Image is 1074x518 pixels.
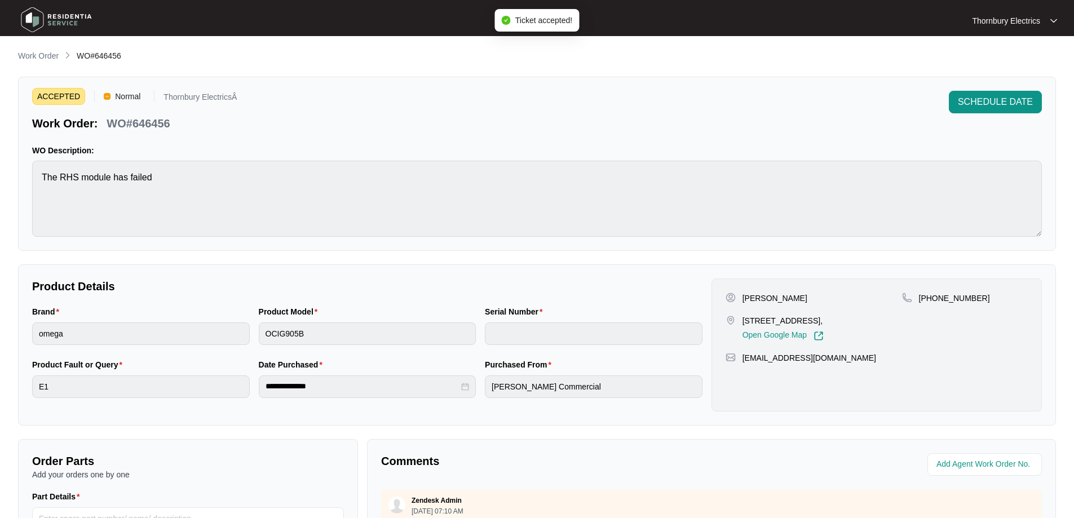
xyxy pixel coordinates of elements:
p: Zendesk Admin [412,496,462,505]
span: SCHEDULE DATE [958,95,1033,109]
p: [EMAIL_ADDRESS][DOMAIN_NAME] [742,352,876,364]
label: Date Purchased [259,359,327,370]
input: Product Model [259,322,476,345]
textarea: The RHS module has failed [32,161,1042,237]
img: Vercel Logo [104,93,111,100]
p: Add your orders one by one [32,469,344,480]
label: Serial Number [485,306,547,317]
p: Thornbury ElectricsÂ [163,93,237,105]
button: SCHEDULE DATE [949,91,1042,113]
img: map-pin [902,293,912,303]
input: Brand [32,322,250,345]
img: user-pin [726,293,736,303]
img: user.svg [388,497,405,513]
input: Date Purchased [266,380,459,392]
p: WO#646456 [107,116,170,131]
p: Work Order [18,50,59,61]
span: WO#646456 [77,51,121,60]
img: map-pin [726,352,736,362]
input: Product Fault or Query [32,375,250,398]
label: Purchased From [485,359,556,370]
span: Normal [111,88,145,105]
label: Product Model [259,306,322,317]
span: check-circle [502,16,511,25]
a: Work Order [16,50,61,63]
img: Link-External [814,331,824,341]
p: Comments [381,453,704,469]
p: [PERSON_NAME] [742,293,807,304]
input: Purchased From [485,375,702,398]
p: [STREET_ADDRESS], [742,315,824,326]
p: Work Order: [32,116,98,131]
img: dropdown arrow [1050,18,1057,24]
img: chevron-right [63,51,72,60]
span: ACCEPTED [32,88,85,105]
a: Open Google Map [742,331,824,341]
p: [DATE] 07:10 AM [412,508,463,515]
p: Thornbury Electrics [972,15,1040,26]
img: map-pin [726,315,736,325]
p: Order Parts [32,453,344,469]
input: Serial Number [485,322,702,345]
label: Part Details [32,491,85,502]
input: Add Agent Work Order No. [936,458,1035,471]
span: Ticket accepted! [515,16,572,25]
img: residentia service logo [17,3,96,37]
p: [PHONE_NUMBER] [919,293,990,304]
label: Product Fault or Query [32,359,127,370]
p: WO Description: [32,145,1042,156]
p: Product Details [32,278,702,294]
label: Brand [32,306,64,317]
